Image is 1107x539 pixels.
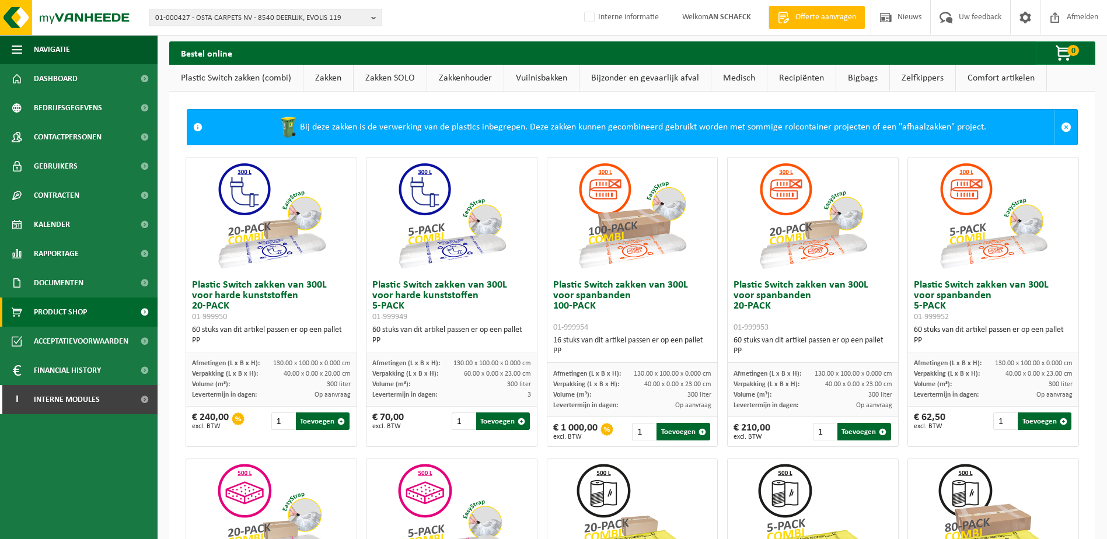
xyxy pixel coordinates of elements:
label: Interne informatie [582,9,659,26]
span: Op aanvraag [1036,391,1073,398]
span: Levertermijn in dagen: [372,391,437,398]
span: Afmetingen (L x B x H): [372,360,440,367]
span: excl. BTW [734,433,770,440]
span: Volume (m³): [192,381,230,388]
button: Toevoegen [837,423,891,440]
span: 130.00 x 100.00 x 0.000 cm [453,360,531,367]
img: WB-0240-HPE-GN-50.png [277,116,300,139]
img: 01-999954 [574,157,690,274]
span: Acceptatievoorwaarden [34,327,128,356]
span: 3 [528,391,531,398]
span: Volume (m³): [914,381,952,388]
div: € 240,00 [192,412,229,430]
input: 1 [993,412,1017,430]
span: 40.00 x 0.00 x 23.00 cm [644,381,711,388]
div: 16 stuks van dit artikel passen er op een pallet [553,335,712,356]
span: Contracten [34,181,79,210]
a: Offerte aanvragen [769,6,865,29]
div: 60 stuks van dit artikel passen er op een pallet [372,325,531,346]
span: Volume (m³): [372,381,410,388]
div: Bij deze zakken is de verwerking van de plastics inbegrepen. Deze zakken kunnen gecombineerd gebr... [208,110,1054,145]
span: Verpakking (L x B x H): [372,370,438,377]
button: 01-000427 - OSTA CARPETS NV - 8540 DEERLIJK, EVOLIS 119 [149,9,382,26]
a: Medisch [711,65,767,92]
span: I [12,385,22,414]
img: 01-999953 [755,157,871,274]
strong: AN SCHAECK [708,13,751,22]
span: 300 liter [327,381,351,388]
span: 60.00 x 0.00 x 23.00 cm [464,370,531,377]
span: excl. BTW [192,423,229,430]
span: Contactpersonen [34,123,102,152]
span: 300 liter [1049,381,1073,388]
span: Levertermijn in dagen: [192,391,257,398]
span: 40.00 x 0.00 x 23.00 cm [825,381,892,388]
div: € 210,00 [734,423,770,440]
button: 0 [1036,41,1094,65]
input: 1 [813,423,836,440]
a: Plastic Switch zakken (combi) [169,65,303,92]
div: € 70,00 [372,412,404,430]
h3: Plastic Switch zakken van 300L voor spanbanden 20-PACK [734,280,892,332]
span: Afmetingen (L x B x H): [192,360,260,367]
a: Vuilnisbakken [504,65,579,92]
span: 40.00 x 0.00 x 23.00 cm [1005,370,1073,377]
span: 01-999950 [192,313,227,321]
span: excl. BTW [372,423,404,430]
div: 60 stuks van dit artikel passen er op een pallet [734,335,892,356]
h3: Plastic Switch zakken van 300L voor spanbanden 5-PACK [914,280,1073,322]
span: 01-999953 [734,323,769,332]
span: Kalender [34,210,70,239]
span: Bedrijfsgegevens [34,93,102,123]
div: € 62,50 [914,412,945,430]
div: PP [914,335,1073,346]
div: PP [734,346,892,356]
h3: Plastic Switch zakken van 300L voor spanbanden 100-PACK [553,280,712,332]
div: PP [553,346,712,356]
span: Volume (m³): [553,391,591,398]
span: Gebruikers [34,152,78,181]
div: 60 stuks van dit artikel passen er op een pallet [914,325,1073,346]
span: Levertermijn in dagen: [734,402,798,409]
a: Recipiënten [767,65,836,92]
img: 01-999952 [935,157,1052,274]
input: 1 [452,412,475,430]
a: Bigbags [836,65,889,92]
span: 01-999949 [372,313,407,321]
span: Financial History [34,356,101,385]
span: 01-999954 [553,323,588,332]
a: Zakken SOLO [354,65,427,92]
span: Verpakking (L x B x H): [192,370,258,377]
a: Zakken [303,65,353,92]
span: 130.00 x 100.00 x 0.000 cm [273,360,351,367]
a: Zelfkippers [890,65,955,92]
span: 130.00 x 100.00 x 0.000 cm [815,370,892,377]
div: PP [372,335,531,346]
span: Afmetingen (L x B x H): [734,370,801,377]
a: Comfort artikelen [956,65,1046,92]
a: Sluit melding [1054,110,1077,145]
span: excl. BTW [553,433,598,440]
span: Verpakking (L x B x H): [734,381,799,388]
img: 01-999950 [213,157,330,274]
span: Interne modules [34,385,100,414]
a: Bijzonder en gevaarlijk afval [579,65,711,92]
span: Afmetingen (L x B x H): [553,370,621,377]
h3: Plastic Switch zakken van 300L voor harde kunststoffen 20-PACK [192,280,351,322]
span: Op aanvraag [315,391,351,398]
span: 300 liter [507,381,531,388]
input: 1 [271,412,295,430]
span: 0 [1067,45,1079,56]
span: Volume (m³): [734,391,771,398]
span: 300 liter [687,391,711,398]
button: Toevoegen [296,412,350,430]
span: Verpakking (L x B x H): [914,370,980,377]
span: Product Shop [34,297,87,327]
span: Verpakking (L x B x H): [553,381,619,388]
span: Op aanvraag [856,402,892,409]
span: Dashboard [34,64,78,93]
span: 130.00 x 100.00 x 0.000 cm [634,370,711,377]
span: 01-000427 - OSTA CARPETS NV - 8540 DEERLIJK, EVOLIS 119 [155,9,366,27]
button: Toevoegen [476,412,530,430]
span: Offerte aanvragen [792,12,859,23]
